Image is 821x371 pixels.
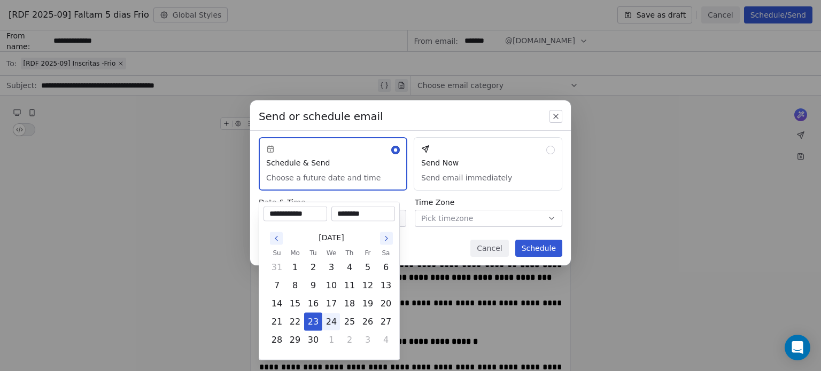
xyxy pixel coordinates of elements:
button: Tuesday, September 2nd, 2025 [305,259,322,276]
th: Tuesday [304,248,322,258]
button: Monday, September 15th, 2025 [286,295,304,312]
button: Sunday, September 7th, 2025 [268,277,285,294]
span: [DATE] [319,232,344,243]
button: Go to the Next Month [380,232,393,245]
button: Thursday, October 2nd, 2025 [341,331,358,349]
th: Thursday [340,248,359,258]
button: Today, Tuesday, September 23rd, 2025, selected [305,313,322,330]
button: Tuesday, September 9th, 2025 [305,277,322,294]
button: Monday, September 29th, 2025 [286,331,304,349]
th: Sunday [268,248,286,258]
button: Monday, September 1st, 2025 [286,259,304,276]
button: Tuesday, September 16th, 2025 [305,295,322,312]
button: Thursday, September 25th, 2025 [341,313,358,330]
th: Friday [359,248,377,258]
th: Monday [286,248,304,258]
button: Friday, September 26th, 2025 [359,313,376,330]
button: Wednesday, October 1st, 2025 [323,331,340,349]
button: Friday, September 12th, 2025 [359,277,376,294]
button: Wednesday, September 24th, 2025 [323,313,340,330]
button: Friday, September 19th, 2025 [359,295,376,312]
button: Wednesday, September 17th, 2025 [323,295,340,312]
button: Thursday, September 4th, 2025 [341,259,358,276]
button: Sunday, September 14th, 2025 [268,295,285,312]
button: Sunday, September 28th, 2025 [268,331,285,349]
button: Tuesday, September 30th, 2025 [305,331,322,349]
button: Sunday, August 31st, 2025 [268,259,285,276]
button: Monday, September 8th, 2025 [286,277,304,294]
button: Saturday, September 13th, 2025 [377,277,394,294]
button: Wednesday, September 3rd, 2025 [323,259,340,276]
button: Thursday, September 11th, 2025 [341,277,358,294]
button: Friday, October 3rd, 2025 [359,331,376,349]
button: Saturday, September 6th, 2025 [377,259,394,276]
button: Sunday, September 21st, 2025 [268,313,285,330]
button: Friday, September 5th, 2025 [359,259,376,276]
button: Saturday, September 20th, 2025 [377,295,394,312]
th: Saturday [377,248,395,258]
table: September 2025 [268,248,395,349]
th: Wednesday [322,248,340,258]
button: Wednesday, September 10th, 2025 [323,277,340,294]
button: Thursday, September 18th, 2025 [341,295,358,312]
button: Go to the Previous Month [270,232,283,245]
button: Monday, September 22nd, 2025 [286,313,304,330]
button: Saturday, September 27th, 2025 [377,313,394,330]
button: Saturday, October 4th, 2025 [377,331,394,349]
